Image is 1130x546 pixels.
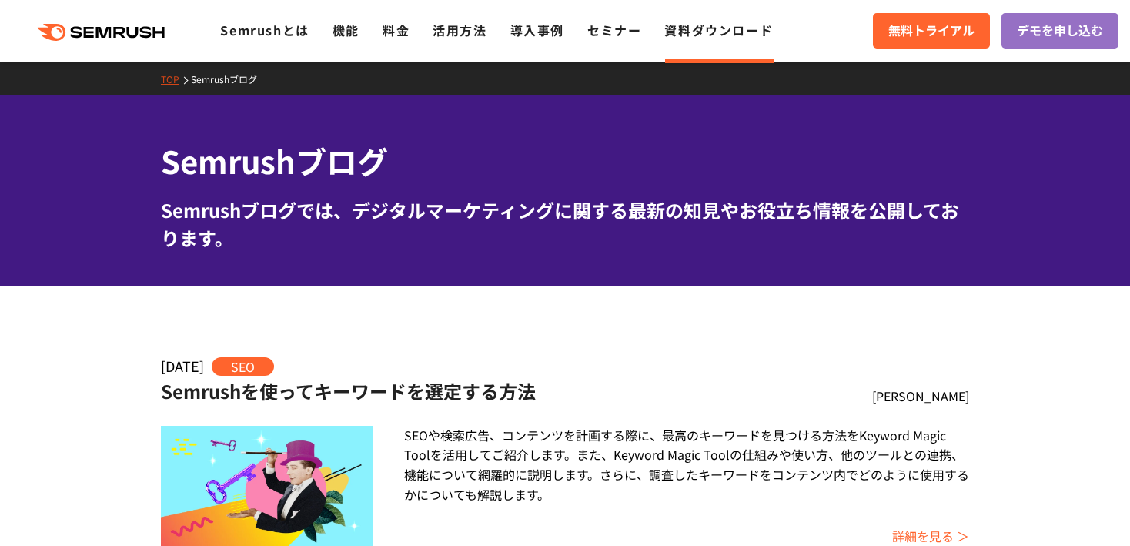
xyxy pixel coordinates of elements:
[383,21,410,39] a: 料金
[404,426,969,504] div: SEOや検索広告、コンテンツを計画する際に、最高のキーワードを見つける方法をKeyword Magic Toolを活用してご紹介します。また、Keyword Magic Toolの仕組みや使い方...
[212,357,274,376] span: SEO
[220,21,309,39] a: Semrushとは
[333,21,359,39] a: 機能
[888,21,975,41] span: 無料トライアル
[892,527,969,545] a: 詳細を見る ＞
[1001,13,1118,49] a: デモを申し込む
[161,139,969,184] h1: Semrushブログ
[433,21,486,39] a: 活用方法
[161,356,204,376] span: [DATE]
[191,72,269,85] a: Semrushブログ
[587,21,641,39] a: セミナー
[873,13,990,49] a: 無料トライアル
[161,377,536,404] a: Semrushを使ってキーワードを選定する方法
[664,21,773,39] a: 資料ダウンロード
[1017,21,1103,41] span: デモを申し込む
[161,196,969,252] div: Semrushブログでは、デジタルマーケティングに関する最新の知見やお役立ち情報を公開しております。
[510,21,564,39] a: 導入事例
[872,387,969,407] div: [PERSON_NAME]
[161,72,191,85] a: TOP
